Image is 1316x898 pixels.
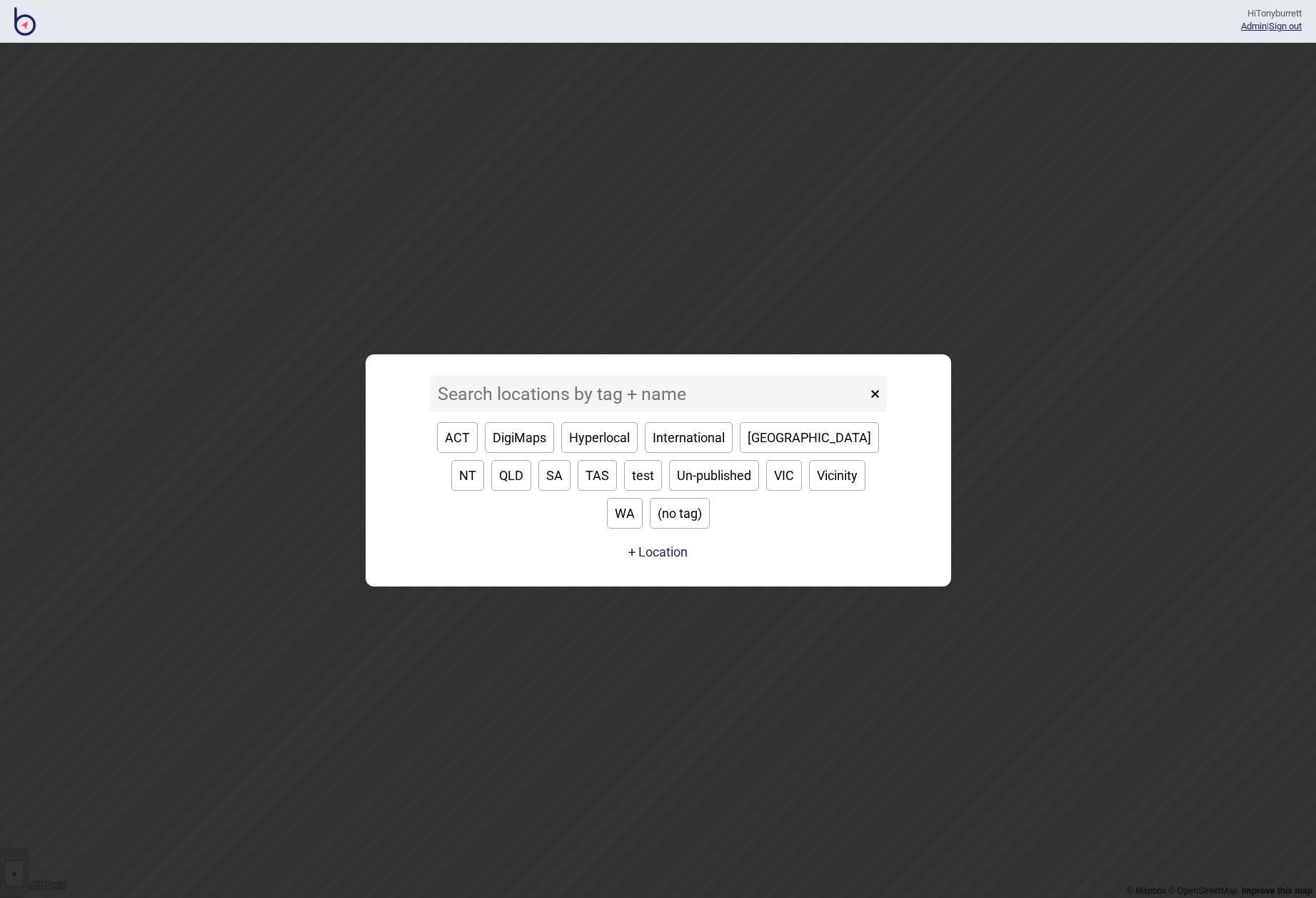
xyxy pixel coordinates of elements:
button: WA [607,498,643,529]
input: Search locations by tag + name [430,376,867,411]
button: Un-published [669,460,759,491]
button: test [624,460,662,491]
button: VIC [766,460,802,491]
button: QLD [491,460,531,491]
button: International [645,422,733,453]
button: NT [451,460,484,491]
button: Hyperlocal [561,422,638,453]
button: Sign out [1269,21,1302,31]
a: + Location [625,539,691,565]
button: + Location [628,544,688,559]
button: Vicinity [809,460,865,491]
button: (no tag) [650,498,710,529]
button: [GEOGRAPHIC_DATA] [740,422,879,453]
button: × [863,376,887,411]
button: TAS [578,460,617,491]
img: BindiMaps CMS [14,7,36,36]
button: DigiMaps [485,422,554,453]
span: | [1241,21,1269,31]
a: Admin [1241,21,1267,31]
button: ACT [437,422,478,453]
button: SA [538,460,571,491]
div: Hi Tonyburrett [1241,7,1302,20]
